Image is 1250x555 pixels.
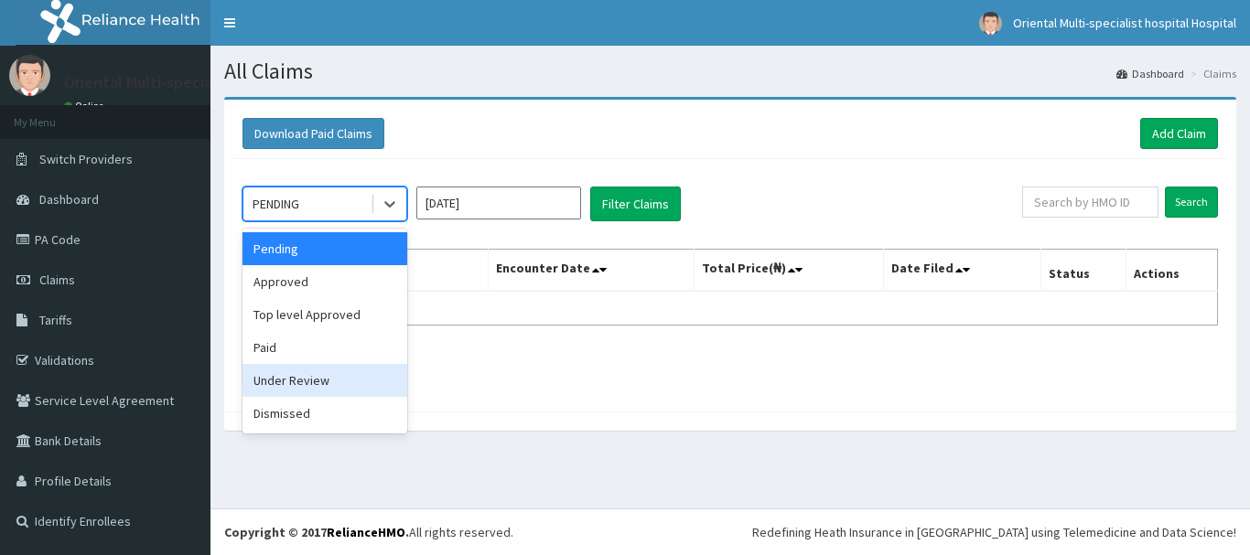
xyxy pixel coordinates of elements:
[242,232,407,265] div: Pending
[64,100,108,112] a: Online
[1140,118,1218,149] a: Add Claim
[1116,66,1184,81] a: Dashboard
[884,250,1041,292] th: Date Filed
[1013,15,1236,31] span: Oriental Multi-specialist hospital Hospital
[416,187,581,219] input: Select Month and Year
[224,59,1236,83] h1: All Claims
[694,250,884,292] th: Total Price(₦)
[9,55,50,96] img: User Image
[224,524,409,540] strong: Copyright © 2017 .
[242,397,407,430] div: Dismissed
[253,195,299,213] div: PENDING
[242,364,407,397] div: Under Review
[489,250,694,292] th: Encounter Date
[1126,250,1217,292] th: Actions
[210,508,1250,555] footer: All rights reserved.
[590,187,681,221] button: Filter Claims
[1041,250,1126,292] th: Status
[39,312,72,328] span: Tariffs
[979,12,1002,35] img: User Image
[39,272,75,288] span: Claims
[242,118,384,149] button: Download Paid Claims
[327,524,405,540] a: RelianceHMO
[64,74,361,91] p: Oriental Multi-specialist hospital Hospital
[242,265,407,298] div: Approved
[1022,187,1158,218] input: Search by HMO ID
[39,151,133,167] span: Switch Providers
[242,331,407,364] div: Paid
[39,191,99,208] span: Dashboard
[1165,187,1218,218] input: Search
[1186,66,1236,81] li: Claims
[242,298,407,331] div: Top level Approved
[752,523,1236,541] div: Redefining Heath Insurance in [GEOGRAPHIC_DATA] using Telemedicine and Data Science!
